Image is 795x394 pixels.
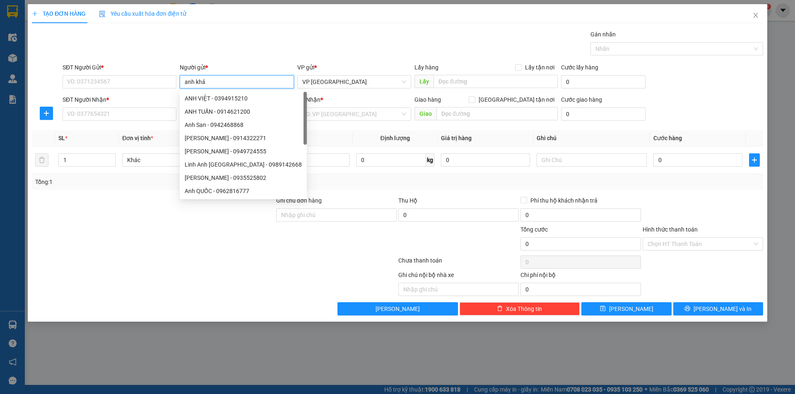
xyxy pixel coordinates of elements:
button: Close [744,4,767,27]
button: delete [35,153,48,167]
div: Anh QUỐC - 0962816777 [180,184,307,198]
span: Giá trị hàng [441,135,472,141]
button: printer[PERSON_NAME] và In [673,302,763,315]
input: Cước lấy hàng [561,75,646,88]
button: deleteXóa Thông tin [460,302,580,315]
div: ANH VIỆT - 0394915210 [185,94,302,103]
span: Tổng cước [520,226,548,233]
th: Ghi chú [533,130,650,146]
div: Anh SƠN - 0935525802 [180,171,307,184]
div: ANH VIỆT - 0394915210 [180,92,307,105]
img: icon [99,11,106,17]
img: logo [5,32,19,71]
div: Chi phí nội bộ [520,270,641,283]
button: plus [40,107,53,120]
span: SAPA, LÀO CAI ↔ [GEOGRAPHIC_DATA] [23,35,88,61]
span: VP Nhận [297,96,320,103]
input: Ghi chú đơn hàng [276,208,397,222]
span: Định lượng [381,135,410,141]
span: SL [58,135,65,141]
div: Người gửi [180,63,294,72]
div: Anh QUỐC - 0962816777 [185,186,302,196]
div: Anh Dũng - 0949724555 [180,145,307,158]
button: save[PERSON_NAME] [581,302,671,315]
label: Cước lấy hàng [561,64,598,71]
span: Đơn vị tính [122,135,153,141]
span: [PERSON_NAME] [376,304,420,313]
div: ANH TUẤN - 0914621200 [185,107,302,116]
label: Gán nhãn [590,31,616,38]
span: Yêu cầu xuất hóa đơn điện tử [99,10,186,17]
div: Anh San - 0942468868 [180,118,307,131]
span: kg [426,153,434,167]
span: [GEOGRAPHIC_DATA] tận nơi [475,95,558,104]
span: [PERSON_NAME] [609,304,653,313]
span: Lấy [414,75,434,88]
div: Linh Anh Đà Nẵng - 0989142668 [180,158,307,171]
input: Ghi Chú [537,153,647,167]
span: VP Đà Nẵng [302,76,406,88]
span: delete [497,306,503,312]
span: ↔ [GEOGRAPHIC_DATA] [26,48,89,61]
span: plus [32,11,38,17]
label: Hình thức thanh toán [643,226,698,233]
span: Giao [414,107,436,120]
label: Cước giao hàng [561,96,602,103]
div: ANH TUẤN - 0914621200 [180,105,307,118]
span: Thu Hộ [398,197,417,204]
div: [PERSON_NAME] - 0914322271 [185,134,302,143]
div: Ghi chú nội bộ nhà xe [398,270,519,283]
div: [PERSON_NAME] - 0949724555 [185,147,302,156]
span: Giao hàng [414,96,441,103]
div: VP gửi [297,63,411,72]
span: printer [684,306,690,312]
div: Linh Anh [GEOGRAPHIC_DATA] - 0989142668 [185,160,302,169]
div: Tổng: 1 [35,177,307,186]
input: Nhập ghi chú [398,283,519,296]
div: [PERSON_NAME] - 0935525802 [185,173,302,182]
span: plus [40,110,53,117]
input: Dọc đường [434,75,558,88]
button: plus [749,153,760,167]
span: TẠO ĐƠN HÀNG [32,10,86,17]
input: 0 [441,153,530,167]
div: Chưa thanh toán [397,256,520,270]
span: Lấy hàng [414,64,438,71]
span: save [600,306,606,312]
span: Phí thu hộ khách nhận trả [527,196,601,205]
span: ↔ [GEOGRAPHIC_DATA] [23,42,88,61]
span: plus [749,157,759,163]
span: Lấy tận nơi [522,63,558,72]
span: 70NHH1110250122 [92,50,155,59]
div: Anh San - 0942468868 [185,120,302,129]
span: [PERSON_NAME] và In [694,304,752,313]
div: SĐT Người Nhận [63,95,176,104]
span: Cước hàng [653,135,682,141]
span: Xóa Thông tin [506,304,542,313]
strong: CHUYỂN PHÁT NHANH HK BUSLINES [27,7,84,33]
label: Ghi chú đơn hàng [276,197,322,204]
button: [PERSON_NAME] [337,302,458,315]
span: Khác [127,154,227,166]
div: Anh Cảnh - 0914322271 [180,131,307,145]
span: close [752,12,759,19]
input: Cước giao hàng [561,107,646,121]
input: Dọc đường [436,107,558,120]
div: SĐT Người Gửi [63,63,176,72]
